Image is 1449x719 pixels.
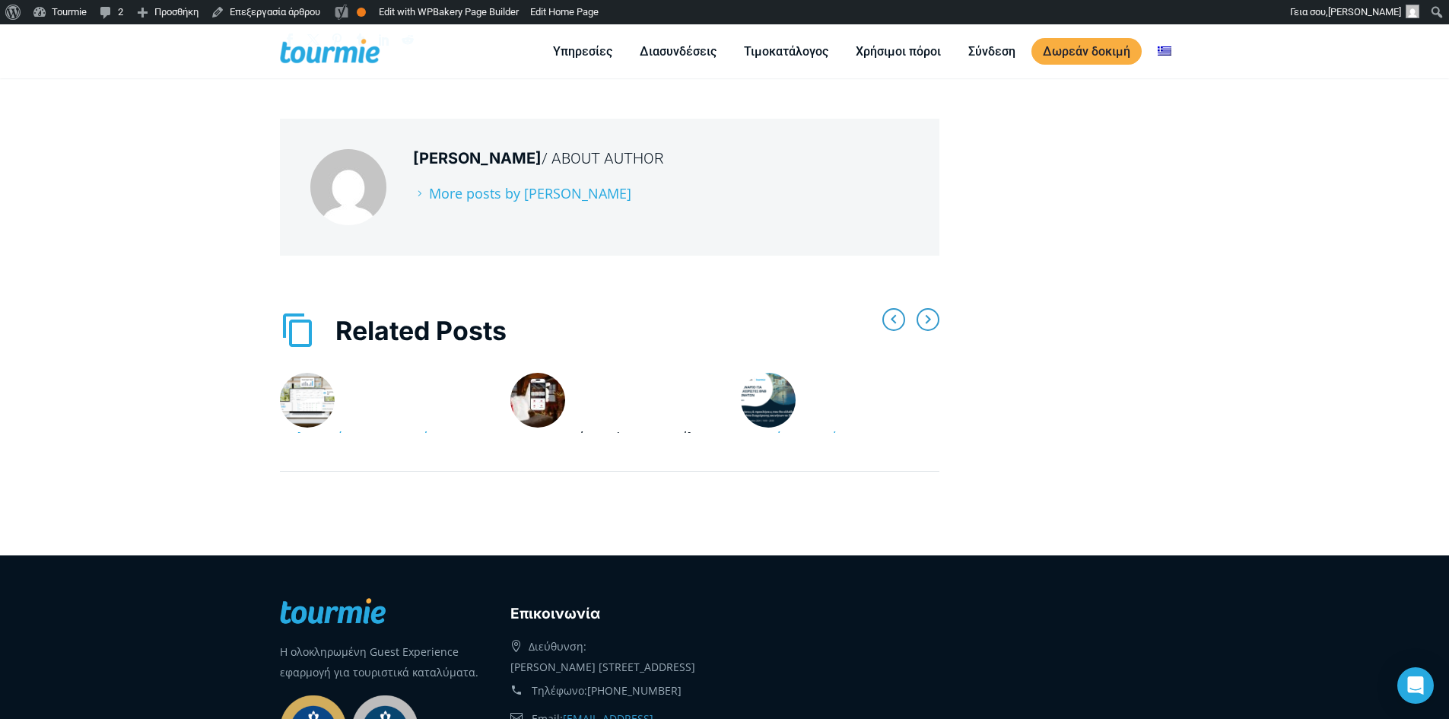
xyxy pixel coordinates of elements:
[280,641,478,682] p: Η ολοκληρωμένη Guest Experience εφαρμογή για τουριστικά καταλύματα.
[844,42,952,61] a: Χρήσιμοι πόροι
[413,149,909,168] div: [PERSON_NAME]
[628,42,728,61] a: Διασυνδέσεις
[510,677,709,705] div: Τηλέφωνο:
[1397,667,1434,704] div: Open Intercom Messenger
[732,42,840,61] a: Τιμοκατάλογος
[510,632,709,677] div: Διεύθυνση: [PERSON_NAME] [STREET_ADDRESS]
[280,313,939,348] h2: Related Posts
[280,428,467,488] a: Απλοποιήστε τη Διαχείριση του Καταλύματός σας με την Tourmie
[413,184,631,202] a: More posts by [PERSON_NAME]
[587,683,682,698] a: [PHONE_NUMBER]
[510,428,704,488] a: Το Μυστικό του Άγιου Βασίλη για Μαγικές Εμπειρίες Επισκεπτών
[542,149,664,167] span: / About Author
[357,8,366,17] div: OK
[510,603,709,625] h3: Eπικοινωνία
[542,42,624,61] a: Υπηρεσίες
[741,428,918,488] a: Δωρεάν σεμινάριο για διαχειριστές BnB ακινήτων στα Χανιά
[957,42,1027,61] a: Σύνδεση
[1328,6,1401,17] span: [PERSON_NAME]
[1031,38,1142,65] a: Δωρεάν δοκιμή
